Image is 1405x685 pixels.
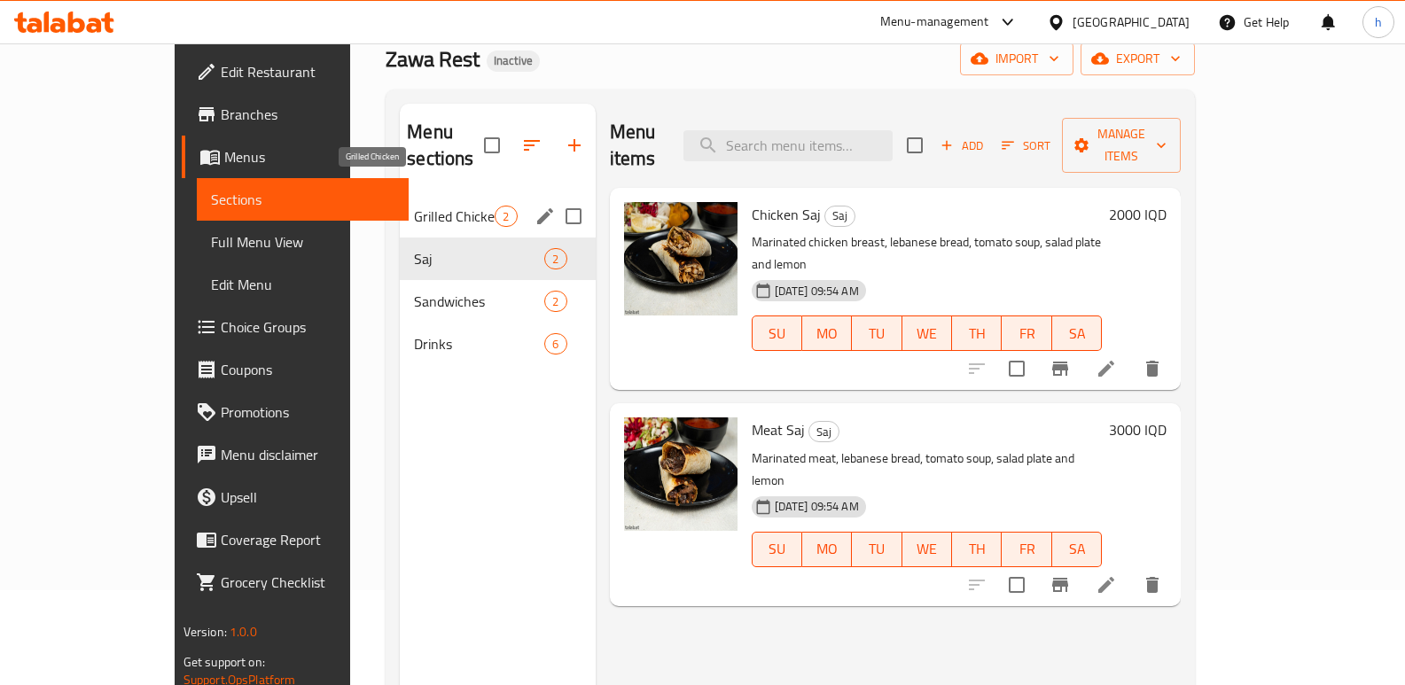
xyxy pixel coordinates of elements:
span: SA [1059,536,1095,562]
span: 2 [545,251,566,268]
button: FR [1002,315,1051,351]
span: Sort [1002,136,1050,156]
button: TU [852,315,902,351]
nav: Menu sections [400,188,595,372]
a: Coverage Report [182,518,410,561]
button: SU [752,315,802,351]
a: Edit menu item [1096,358,1117,379]
button: edit [532,203,558,230]
div: items [544,248,566,269]
a: Grocery Checklist [182,561,410,603]
button: Branch-specific-item [1039,347,1081,390]
span: Select all sections [473,127,511,164]
span: Coverage Report [221,529,395,550]
span: Coupons [221,359,395,380]
div: [GEOGRAPHIC_DATA] [1073,12,1190,32]
button: Sort [997,132,1055,160]
span: Upsell [221,487,395,508]
span: 6 [545,336,566,353]
button: MO [802,532,852,567]
span: Add item [933,132,990,160]
button: SU [752,532,802,567]
div: Saj [824,206,855,227]
a: Sections [197,178,410,221]
span: SU [760,536,795,562]
span: Saj [414,248,544,269]
button: WE [902,315,952,351]
span: WE [909,536,945,562]
p: Marinated chicken breast, lebanese bread, tomato soup, salad plate and lemon [752,231,1103,276]
a: Menus [182,136,410,178]
span: TU [859,321,894,346]
button: Manage items [1062,118,1181,173]
a: Menu disclaimer [182,433,410,476]
span: Menus [224,146,395,167]
div: Inactive [487,51,540,72]
h6: 3000 IQD [1109,417,1167,442]
span: FR [1009,321,1044,346]
div: Saj2 [400,237,595,280]
span: MO [809,321,845,346]
span: Sandwiches [414,291,544,312]
span: WE [909,321,945,346]
span: TU [859,536,894,562]
span: Inactive [487,53,540,68]
span: Select to update [998,566,1035,603]
button: Add section [553,124,596,167]
span: Promotions [221,401,395,423]
span: Version: [183,620,227,643]
span: TH [959,321,995,346]
button: delete [1131,347,1174,390]
span: FR [1009,536,1044,562]
h2: Menu items [610,119,663,172]
a: Edit menu item [1096,574,1117,595]
button: TH [952,315,1002,351]
img: Chicken Saj [624,202,738,315]
span: Menu disclaimer [221,444,395,465]
button: delete [1131,564,1174,606]
span: Add [938,136,986,156]
span: Edit Restaurant [221,61,395,82]
span: Saj [809,422,839,442]
span: Select section [896,127,933,164]
button: Branch-specific-item [1039,564,1081,606]
button: MO [802,315,852,351]
span: SA [1059,321,1095,346]
div: Menu-management [880,12,989,33]
h6: 2000 IQD [1109,202,1167,227]
span: Sort items [990,132,1062,160]
span: Sort sections [511,124,553,167]
span: Full Menu View [211,231,395,253]
a: Full Menu View [197,221,410,263]
span: Select to update [998,350,1035,387]
a: Coupons [182,348,410,391]
span: 2 [496,208,516,225]
button: export [1081,43,1195,75]
a: Edit Menu [197,263,410,306]
div: Saj [808,421,839,442]
span: Sections [211,189,395,210]
button: SA [1052,532,1102,567]
span: 2 [545,293,566,310]
button: TU [852,532,902,567]
span: Manage items [1076,123,1167,167]
button: TH [952,532,1002,567]
span: SU [760,321,795,346]
img: Meat Saj [624,417,738,531]
p: Marinated meat, lebanese bread, tomato soup, salad plate and lemon [752,448,1103,492]
span: Branches [221,104,395,125]
input: search [683,130,893,161]
span: Chicken Saj [752,201,821,228]
span: Edit Menu [211,274,395,295]
button: import [960,43,1073,75]
span: Zawa Rest [386,39,480,79]
span: MO [809,536,845,562]
button: FR [1002,532,1051,567]
a: Choice Groups [182,306,410,348]
h2: Menu sections [407,119,483,172]
span: export [1095,48,1181,70]
div: Drinks6 [400,323,595,365]
a: Promotions [182,391,410,433]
